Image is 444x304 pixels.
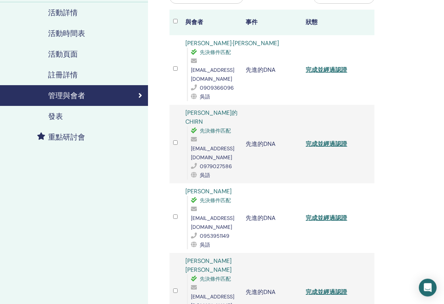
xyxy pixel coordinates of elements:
a: 完成並經過認證 [306,288,347,296]
div: 開啟對講信使 [419,279,437,297]
span: [EMAIL_ADDRESS][DOMAIN_NAME] [191,215,234,230]
h4: 重點研討會 [48,133,85,141]
h4: 管理與會者 [48,91,85,100]
td: 先進的DNA [242,183,302,253]
span: 吳語 [200,93,210,100]
h4: 活動時間表 [48,29,85,38]
span: 先決條件匹配 [200,197,231,204]
td: 先進的DNA [242,35,302,105]
th: 狀態 [302,10,362,35]
span: 0909366096 [200,84,234,91]
h4: 活動頁面 [48,50,78,59]
a: [PERSON_NAME]的CHIRN [185,109,238,126]
span: 先決條件匹配 [200,275,231,282]
th: 事件 [242,10,302,35]
span: 先決條件匹配 [200,49,231,56]
span: [EMAIL_ADDRESS][DOMAIN_NAME] [191,145,234,161]
a: [PERSON_NAME] [185,187,232,195]
span: [EMAIL_ADDRESS][DOMAIN_NAME] [191,67,234,82]
a: [PERSON_NAME] [PERSON_NAME] [185,257,232,274]
td: 先進的DNA [242,105,302,183]
span: 吳語 [200,241,210,248]
a: 完成並經過認證 [306,140,347,148]
a: 完成並經過認證 [306,66,347,74]
h4: 註冊詳情 [48,70,78,79]
h4: 發表 [48,112,63,121]
h4: 活動詳情 [48,8,78,17]
span: 0953951149 [200,233,229,239]
a: 完成並經過認證 [306,214,347,222]
a: [PERSON_NAME]·[PERSON_NAME] [185,39,279,47]
span: 吳語 [200,172,210,178]
span: 先決條件匹配 [200,127,231,134]
th: 與會者 [182,10,242,35]
span: 0979027586 [200,163,232,170]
